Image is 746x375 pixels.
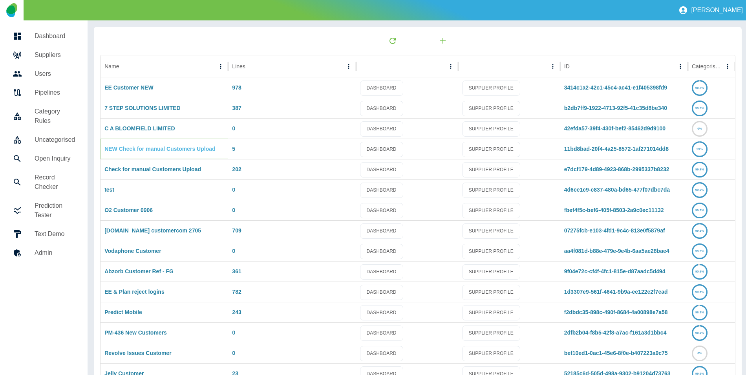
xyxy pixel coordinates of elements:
[360,203,403,218] a: DASHBOARD
[697,147,703,151] text: 99%
[692,268,708,274] a: 95.6%
[360,285,403,300] a: DASHBOARD
[695,229,704,232] text: 99.1%
[462,244,520,259] a: SUPPLIER PROFILE
[695,331,704,335] text: 98.3%
[360,305,403,320] a: DASHBOARD
[104,309,142,315] a: Predict Mobile
[104,166,201,172] a: Check for manual Customers Upload
[6,168,81,196] a: Record Checker
[104,227,201,234] a: [DOMAIN_NAME] customercom 2705
[35,248,75,258] h5: Admin
[462,203,520,218] a: SUPPLIER PROFILE
[692,309,708,315] a: 96.3%
[445,61,456,72] button: column menu
[6,102,81,130] a: Category Rules
[360,223,403,239] a: DASHBOARD
[215,61,226,72] button: Name column menu
[6,83,81,102] a: Pipelines
[232,105,241,111] a: 387
[6,130,81,149] a: Uncategorised
[462,162,520,177] a: SUPPLIER PROFILE
[462,346,520,361] a: SUPPLIER PROFILE
[35,154,75,163] h5: Open Inquiry
[232,309,241,315] a: 243
[695,311,704,314] text: 96.3%
[695,188,704,192] text: 99.2%
[564,329,667,336] a: 2dfb2b04-f8b5-42f8-a7ac-f161a3d1bbc4
[6,27,81,46] a: Dashboard
[360,101,403,116] a: DASHBOARD
[104,146,215,152] a: NEW Check for manual Customers Upload
[104,63,119,70] div: Name
[564,146,669,152] a: 11bd8bad-20f4-4a25-8572-1af271014dd8
[35,31,75,41] h5: Dashboard
[232,146,235,152] a: 5
[564,166,669,172] a: e7dcf179-4d89-4923-868b-2995337b8232
[462,101,520,116] a: SUPPLIER PROFILE
[232,166,241,172] a: 202
[564,105,667,111] a: b2db7ff9-1922-4713-92f5-41c35d8be340
[232,207,235,213] a: 0
[6,149,81,168] a: Open Inquiry
[343,61,354,72] button: Lines column menu
[35,173,75,192] h5: Record Checker
[695,290,704,294] text: 99.5%
[564,309,668,315] a: f2dbdc35-898c-490f-8684-4a00898e7a58
[564,125,666,132] a: 42efda57-39f4-430f-bef2-85462d9d9100
[232,329,235,336] a: 0
[564,227,665,234] a: 07275fcb-e103-4fd1-9c4c-813e0f5879af
[691,7,743,14] p: [PERSON_NAME]
[692,105,708,111] a: 99.9%
[692,146,708,152] a: 99%
[35,201,75,220] h5: Prediction Tester
[232,350,235,356] a: 0
[675,2,746,18] button: [PERSON_NAME]
[462,223,520,239] a: SUPPLIER PROFILE
[695,86,704,90] text: 98.7%
[462,326,520,341] a: SUPPLIER PROFILE
[695,249,704,253] text: 99.9%
[462,285,520,300] a: SUPPLIER PROFILE
[6,64,81,83] a: Users
[232,289,241,295] a: 782
[232,248,235,254] a: 0
[360,121,403,137] a: DASHBOARD
[232,63,245,70] div: Lines
[232,187,235,193] a: 0
[695,106,704,110] text: 99.9%
[695,168,704,171] text: 99.8%
[232,84,241,91] a: 978
[692,248,708,254] a: 99.9%
[462,142,520,157] a: SUPPLIER PROFILE
[6,3,17,17] img: Logo
[6,196,81,225] a: Prediction Tester
[692,84,708,91] a: 98.7%
[692,350,708,356] a: 0%
[722,61,733,72] button: Categorised column menu
[564,187,670,193] a: 4d6ce1c9-c837-480a-bd65-477f07dbc7da
[104,248,161,254] a: Vodaphone Customer
[104,289,165,295] a: EE & Plan reject logins
[564,350,668,356] a: bef10ed1-0ac1-45e6-8f0e-b407223a9c75
[104,207,153,213] a: O2 Customer 0906
[104,329,167,336] a: PM-436 New Customers
[692,187,708,193] a: 99.2%
[462,121,520,137] a: SUPPLIER PROFILE
[360,264,403,280] a: DASHBOARD
[692,125,708,132] a: 0%
[692,207,708,213] a: 99.3%
[6,225,81,243] a: Text Demo
[360,183,403,198] a: DASHBOARD
[35,88,75,97] h5: Pipelines
[104,84,153,91] a: EE Customer NEW
[360,326,403,341] a: DASHBOARD
[547,61,558,72] button: column menu
[462,305,520,320] a: SUPPLIER PROFILE
[104,268,174,274] a: Abzorb Customer Ref - FG
[232,268,241,274] a: 361
[232,125,235,132] a: 0
[697,127,702,130] text: 0%
[564,248,669,254] a: aa4f081d-b88e-479e-9e4b-6aa5ae28bae4
[360,162,403,177] a: DASHBOARD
